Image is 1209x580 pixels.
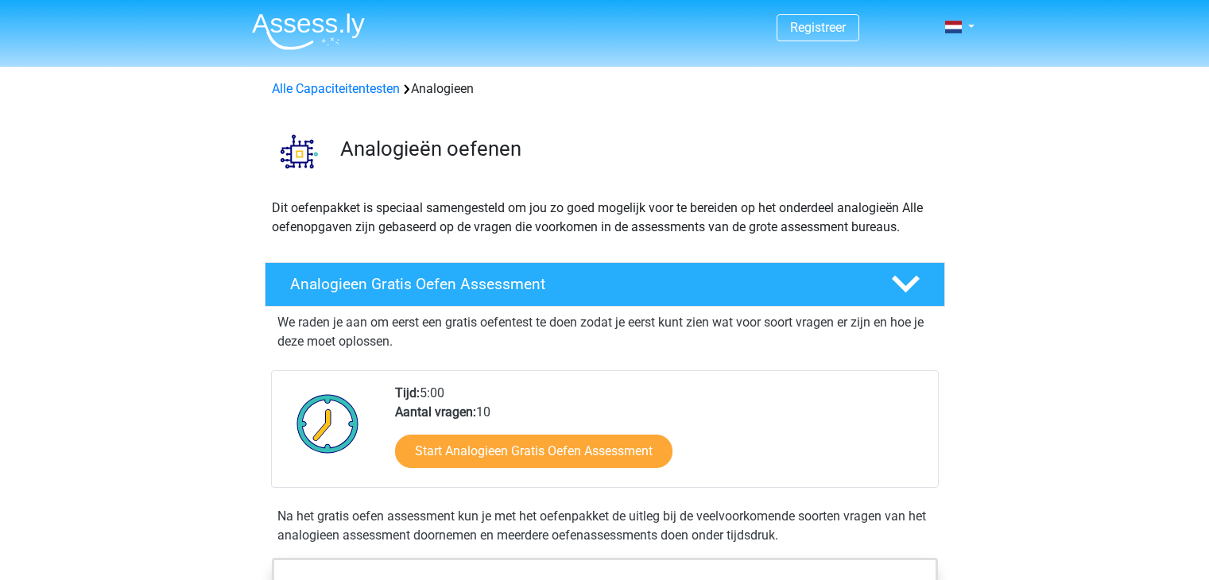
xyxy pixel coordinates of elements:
[258,262,951,307] a: Analogieen Gratis Oefen Assessment
[265,118,333,185] img: analogieen
[395,404,476,420] b: Aantal vragen:
[395,435,672,468] a: Start Analogieen Gratis Oefen Assessment
[277,313,932,351] p: We raden je aan om eerst een gratis oefentest te doen zodat je eerst kunt zien wat voor soort vra...
[288,384,368,463] img: Klok
[290,275,866,293] h4: Analogieen Gratis Oefen Assessment
[790,20,846,35] a: Registreer
[340,137,932,161] h3: Analogieën oefenen
[271,507,939,545] div: Na het gratis oefen assessment kun je met het oefenpakket de uitleg bij de veelvoorkomende soorte...
[252,13,365,50] img: Assessly
[383,384,937,487] div: 5:00 10
[265,79,944,99] div: Analogieen
[395,385,420,400] b: Tijd:
[272,81,400,96] a: Alle Capaciteitentesten
[272,199,938,237] p: Dit oefenpakket is speciaal samengesteld om jou zo goed mogelijk voor te bereiden op het onderdee...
